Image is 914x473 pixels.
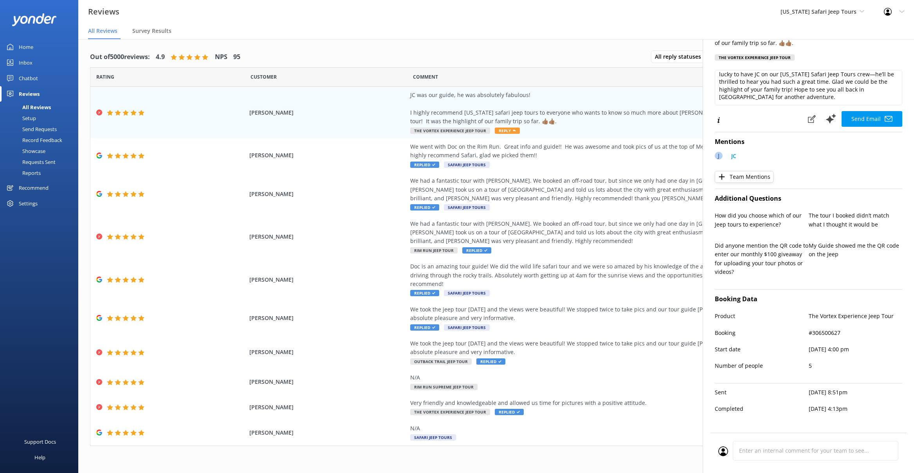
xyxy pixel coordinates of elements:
div: All Reviews [5,102,51,113]
span: Safari Jeep Tours [444,290,490,296]
span: [PERSON_NAME] [249,348,406,356]
a: Reports [5,167,78,178]
a: All Reviews [5,102,78,113]
span: Reply [495,128,520,134]
p: 5 [809,361,903,370]
span: Date [251,73,277,81]
span: Replied [495,409,524,415]
span: Safari Jeep Tours [444,162,490,168]
div: Reviews [19,86,40,102]
a: Setup [5,113,78,124]
span: Replied [476,358,505,365]
span: Replied [462,247,491,254]
h4: 4.9 [156,52,165,62]
span: [US_STATE] Safari Jeep Tours [781,8,856,15]
span: Replied [410,162,439,168]
span: Date [96,73,114,81]
div: We had a fantastic tour with [PERSON_NAME]. We booked an off-road tour, but since we only had one... [410,176,766,203]
div: Help [34,450,45,465]
span: All reply statuses [655,52,706,61]
p: Product [715,312,809,320]
span: [PERSON_NAME] [249,232,406,241]
h4: Booking Data [715,294,902,304]
div: Setup [5,113,36,124]
p: The Vortex Experience Jeep Tour [809,312,903,320]
a: Send Requests [5,124,78,135]
textarea: [PERSON_NAME], thanks so much for the awesome shoutout! We’re lucky to have JC on our [US_STATE] ... [715,70,902,105]
div: J [715,152,723,160]
div: N/A [410,424,766,433]
div: Recommend [19,180,49,196]
a: Requests Sent [5,156,78,167]
span: [PERSON_NAME] [249,378,406,386]
div: Reports [5,167,41,178]
div: We had a fantastic tour with [PERSON_NAME]. We booked an off-road tour, but since we only had one... [410,219,766,246]
div: We took the jeep tour [DATE] and the views were beautiful! We stopped twice to take pics and our ... [410,305,766,323]
a: Record Feedback [5,135,78,146]
h4: 95 [233,52,240,62]
span: [PERSON_NAME] [249,108,406,117]
div: Showcase [5,146,45,156]
p: Did anyone mention the QR code to enter our monthly $100 giveaway for uploading your tour photos ... [715,241,809,277]
div: N/A [410,373,766,382]
span: [PERSON_NAME] [249,403,406,412]
p: Booking [715,329,809,337]
span: [PERSON_NAME] [249,151,406,160]
p: [DATE] 4:00 pm [809,345,903,354]
p: Completed [715,405,809,413]
span: [PERSON_NAME] [249,428,406,437]
span: Replied [410,324,439,331]
span: Rim Run Jeep Tour [410,247,458,254]
span: Safari Jeep Tours [410,434,456,441]
div: Inbox [19,55,32,70]
span: Safari Jeep Tours [444,324,490,331]
div: We took the jeep tour [DATE] and the views were beautiful! We stopped twice to take pics and our ... [410,339,766,357]
div: Settings [19,196,38,211]
div: Send Requests [5,124,57,135]
span: [PERSON_NAME] [249,190,406,198]
p: The tour I booked didn’t match what I thought it would be [809,211,903,229]
p: [DATE] 4:13pm [809,405,903,413]
span: [PERSON_NAME] [249,275,406,284]
h4: Mentions [715,137,902,147]
span: Replied [410,290,439,296]
div: Requests Sent [5,156,56,167]
span: Rim Run Supreme Jeep Tour [410,384,478,390]
div: Support Docs [24,434,56,450]
button: Team Mentions [715,171,773,183]
h4: Additional Questions [715,194,902,204]
a: JC [727,152,736,162]
div: Chatbot [19,70,38,86]
img: user_profile.svg [718,446,728,456]
p: [DATE] 8:51pm [809,388,903,397]
span: The Vortex Experience Jeep Tour [410,409,490,415]
p: How did you choose which of our Jeep tours to experience? [715,211,809,229]
div: The Vortex Experience Jeep Tour [715,54,795,61]
div: Home [19,39,33,55]
div: Doc is an amazing tour guide! We did the wild life safari tour and we were so amazed by his knowl... [410,262,766,288]
h3: Reviews [88,5,119,18]
span: Safari Jeep Tours [444,204,490,210]
h4: NPS [215,52,227,62]
p: My Guide showed me the QR code on the Jeep [809,241,903,259]
button: Send Email [842,111,902,127]
img: yonder-white-logo.png [12,13,57,26]
p: #306500627 [809,329,903,337]
h4: Out of 5000 reviews: [90,52,150,62]
span: Outback Trail Jeep Tour [410,358,472,365]
span: Question [413,73,438,81]
span: The Vortex Experience Jeep Tour [410,128,490,134]
p: Start date [715,345,809,354]
div: JC was our guide, he was absolutely fabulous! I highly recommend [US_STATE] safari jeep tours to ... [410,91,766,126]
span: [PERSON_NAME] [249,314,406,322]
span: Replied [410,204,439,210]
a: Showcase [5,146,78,156]
div: Record Feedback [5,135,62,146]
p: Number of people [715,361,809,370]
span: Survey Results [132,27,171,35]
p: JC [731,152,736,160]
span: All Reviews [88,27,117,35]
div: Very friendly and knowledgeable and allowed us time for pictures with a positive attitude. [410,399,766,407]
p: Sent [715,388,809,397]
div: We went with Doc on the Rim Run. Great info and guide!! He was awesome and took pics of us at the... [410,142,766,160]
